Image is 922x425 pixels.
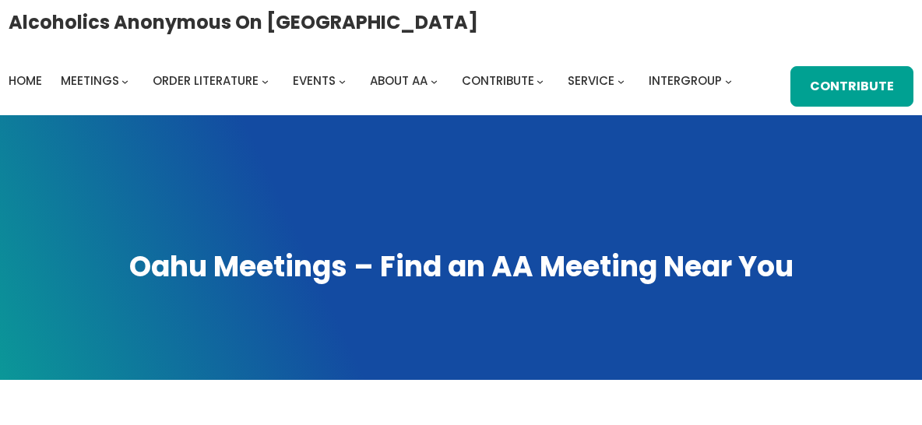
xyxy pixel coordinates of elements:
a: Service [568,70,614,92]
button: Order Literature submenu [262,77,269,84]
a: About AA [370,70,428,92]
span: Intergroup [649,72,722,89]
a: Meetings [61,70,119,92]
span: Service [568,72,614,89]
a: Contribute [462,70,534,92]
a: Intergroup [649,70,722,92]
a: Events [293,70,336,92]
a: Contribute [790,66,913,107]
button: Contribute submenu [537,77,544,84]
nav: Intergroup [9,70,737,92]
button: About AA submenu [431,77,438,84]
button: Service submenu [618,77,625,84]
span: Events [293,72,336,89]
span: Home [9,72,42,89]
span: Order Literature [153,72,259,89]
button: Intergroup submenu [725,77,732,84]
h1: Oahu Meetings – Find an AA Meeting Near You [15,248,907,286]
span: Meetings [61,72,119,89]
span: Contribute [462,72,534,89]
button: Meetings submenu [121,77,128,84]
a: Alcoholics Anonymous on [GEOGRAPHIC_DATA] [9,5,478,39]
a: Home [9,70,42,92]
span: About AA [370,72,428,89]
button: Events submenu [339,77,346,84]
